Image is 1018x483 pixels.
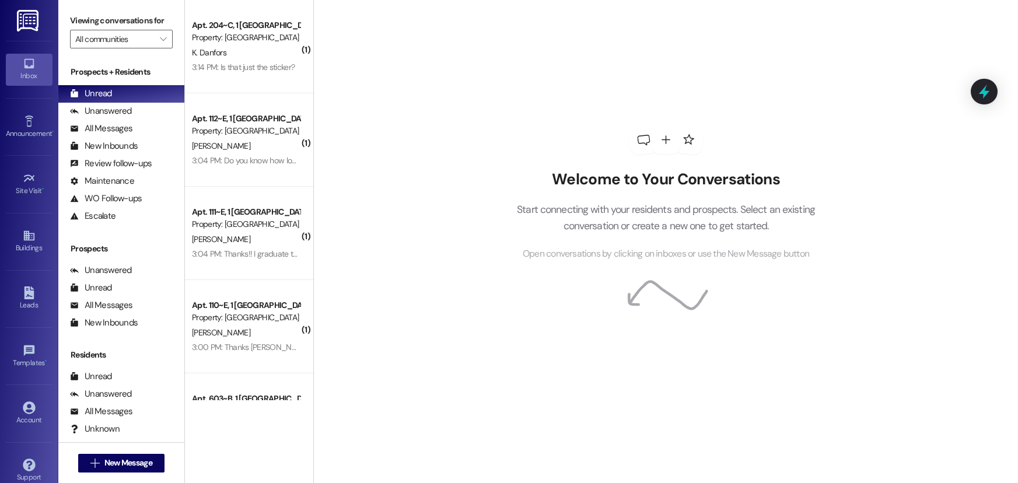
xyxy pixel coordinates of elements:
div: 3:04 PM: Do you know how long I'll have before it'll fill up? I'm currently struggling financiall... [192,155,653,166]
div: Apt. 112~E, 1 [GEOGRAPHIC_DATA] [192,113,300,125]
span: K. Danfors [192,47,226,58]
div: Apt. 111~E, 1 [GEOGRAPHIC_DATA] [192,206,300,218]
label: Viewing conversations for [70,12,173,30]
a: Leads [6,283,53,314]
span: • [45,357,47,365]
div: All Messages [70,405,132,418]
div: WO Follow-ups [70,192,142,205]
div: 3:04 PM: Thanks!! I graduate this semester or else I 100% would [192,249,407,259]
a: Inbox [6,54,53,85]
div: Escalate [70,210,116,222]
span: • [42,185,44,193]
span: [PERSON_NAME] [192,141,250,151]
div: Review follow-ups [70,157,152,170]
div: Property: [GEOGRAPHIC_DATA] [192,32,300,44]
img: ResiDesk Logo [17,10,41,32]
i:  [160,34,166,44]
div: Property: [GEOGRAPHIC_DATA] [192,125,300,137]
div: All Messages [70,299,132,311]
a: Site Visit • [6,169,53,200]
div: Unanswered [70,264,132,276]
button: New Message [78,454,165,473]
div: 3:14 PM: Is that just the sticker? [192,62,295,72]
input: All communities [75,30,154,48]
div: 3:00 PM: Thanks [PERSON_NAME] just did the survey [192,342,373,352]
div: Apt. 204~C, 1 [GEOGRAPHIC_DATA] [192,19,300,32]
a: Templates • [6,341,53,372]
i:  [90,459,99,468]
div: Residents [58,349,184,361]
p: Start connecting with your residents and prospects. Select an existing conversation or create a n... [499,201,833,235]
div: Prospects + Residents [58,66,184,78]
div: New Inbounds [70,317,138,329]
div: Apt. 110~E, 1 [GEOGRAPHIC_DATA] [192,299,300,311]
div: All Messages [70,123,132,135]
div: Property: [GEOGRAPHIC_DATA] [192,218,300,230]
div: New Inbounds [70,140,138,152]
div: Apt. 603~B, 1 [GEOGRAPHIC_DATA] [192,393,300,405]
span: [PERSON_NAME] [192,234,250,244]
span: New Message [104,457,152,469]
span: Open conversations by clicking on inboxes or use the New Message button [523,247,809,261]
div: Unanswered [70,388,132,400]
div: Unknown [70,423,120,435]
div: Unread [70,282,112,294]
a: Account [6,398,53,429]
span: [PERSON_NAME] [192,327,250,338]
a: Buildings [6,226,53,257]
div: Prospects [58,243,184,255]
div: Property: [GEOGRAPHIC_DATA] [192,311,300,324]
div: Maintenance [70,175,134,187]
div: Unanswered [70,105,132,117]
div: Unread [70,87,112,100]
span: • [52,128,54,136]
div: Unread [70,370,112,383]
h2: Welcome to Your Conversations [499,170,833,189]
